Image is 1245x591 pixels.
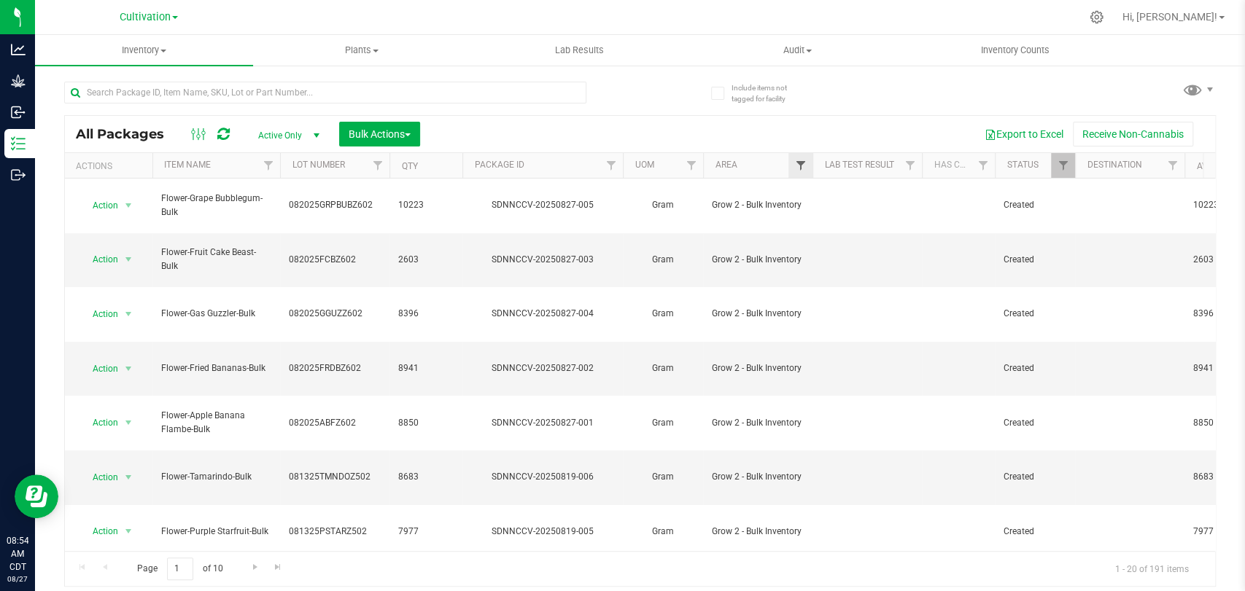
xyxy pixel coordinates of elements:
[398,253,454,267] span: 2603
[731,82,804,104] span: Include items not tagged for facility
[898,153,922,178] a: Filter
[1160,153,1184,178] a: Filter
[365,153,389,178] a: Filter
[164,160,211,170] a: Item Name
[120,359,138,379] span: select
[120,304,138,324] span: select
[712,361,804,375] span: Grow 2 - Bulk Inventory
[975,122,1073,146] button: Export to Excel
[11,42,26,57] inline-svg: Analytics
[460,253,625,267] div: SDNNCCV-20250827-003
[1122,11,1217,23] span: Hi, [PERSON_NAME]!
[1087,160,1141,170] a: Destination
[79,249,119,270] span: Action
[460,525,625,539] div: SDNNCCV-20250819-005
[632,253,694,267] span: Gram
[244,557,265,577] a: Go to the next page
[161,192,271,219] span: Flower-Grape Bubblegum-Bulk
[712,198,804,212] span: Grow 2 - Bulk Inventory
[599,153,623,178] a: Filter
[535,44,624,57] span: Lab Results
[120,195,138,216] span: select
[398,198,454,212] span: 10223
[7,534,28,574] p: 08:54 AM CDT
[1087,10,1106,24] div: Manage settings
[35,44,253,57] span: Inventory
[289,416,381,430] span: 082025ABFZ602
[79,195,119,216] span: Action
[460,470,625,484] div: SDNNCCV-20250819-006
[349,128,411,140] span: Bulk Actions
[161,525,271,539] span: Flower-Purple Starfruit-Bulk
[398,470,454,484] span: 8683
[11,136,26,151] inline-svg: Inventory
[7,574,28,584] p: 08/27
[398,361,454,375] span: 8941
[289,470,381,484] span: 081325TMNDOZ502
[268,557,289,577] a: Go to the last page
[1073,122,1193,146] button: Receive Non-Cannabis
[1007,160,1038,170] a: Status
[632,416,694,430] span: Gram
[906,35,1124,66] a: Inventory Counts
[79,359,119,379] span: Action
[712,470,804,484] span: Grow 2 - Bulk Inventory
[398,307,454,321] span: 8396
[1104,557,1201,579] span: 1 - 20 of 191 items
[253,35,471,66] a: Plants
[289,525,381,539] span: 081325PSTARZ502
[632,470,694,484] span: Gram
[712,253,804,267] span: Grow 2 - Bulk Inventory
[1196,161,1240,171] a: Available
[689,35,907,66] a: Audit
[632,525,694,539] span: Gram
[161,470,271,484] span: Flower-Tamarindo-Bulk
[76,161,147,171] div: Actions
[120,249,138,270] span: select
[632,361,694,375] span: Gram
[470,35,689,66] a: Lab Results
[289,198,381,212] span: 082025GRPBUBZ602
[11,74,26,88] inline-svg: Grow
[398,525,454,539] span: 7977
[76,126,179,142] span: All Packages
[79,412,119,433] span: Action
[1004,198,1066,212] span: Created
[120,412,138,433] span: select
[79,467,119,488] span: Action
[11,168,26,182] inline-svg: Outbound
[79,521,119,541] span: Action
[398,416,454,430] span: 8850
[1004,470,1066,484] span: Created
[79,304,119,324] span: Action
[460,361,625,375] div: SDNNCCV-20250827-002
[632,307,694,321] span: Gram
[715,160,737,170] a: Area
[1004,361,1066,375] span: Created
[401,161,417,171] a: Qty
[15,474,58,518] iframe: Resource center
[292,160,344,170] a: Lot Number
[788,153,812,178] a: Filter
[64,82,586,103] input: Search Package ID, Item Name, SKU, Lot or Part Number...
[1004,253,1066,267] span: Created
[167,557,193,580] input: 1
[1051,153,1075,178] a: Filter
[256,153,280,178] a: Filter
[289,253,381,267] span: 082025FCBZ602
[254,44,470,57] span: Plants
[120,521,138,541] span: select
[971,153,995,178] a: Filter
[460,198,625,212] div: SDNNCCV-20250827-005
[635,160,653,170] a: UOM
[922,153,995,179] th: Has COA
[120,11,171,23] span: Cultivation
[125,557,235,580] span: Page of 10
[161,246,271,273] span: Flower-Fruit Cake Beast-Bulk
[689,44,906,57] span: Audit
[289,307,381,321] span: 082025GGUZZ602
[474,160,524,170] a: Package ID
[961,44,1069,57] span: Inventory Counts
[289,361,381,375] span: 082025FRDBZ602
[824,160,893,170] a: Lab Test Result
